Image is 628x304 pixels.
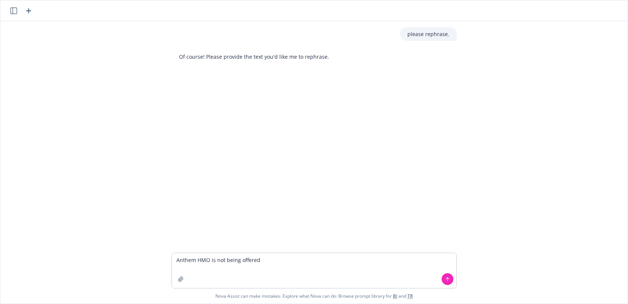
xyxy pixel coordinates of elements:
[407,30,449,38] p: please rephrase.
[3,288,625,304] span: Nova Assist can make mistakes. Explore what Nova can do: Browse prompt library for and
[393,293,397,299] a: BI
[179,53,329,61] p: Of course! Please provide the text you'd like me to rephrase.
[172,253,456,288] textarea: Anthem HMO is not being offere
[407,293,413,299] a: TR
